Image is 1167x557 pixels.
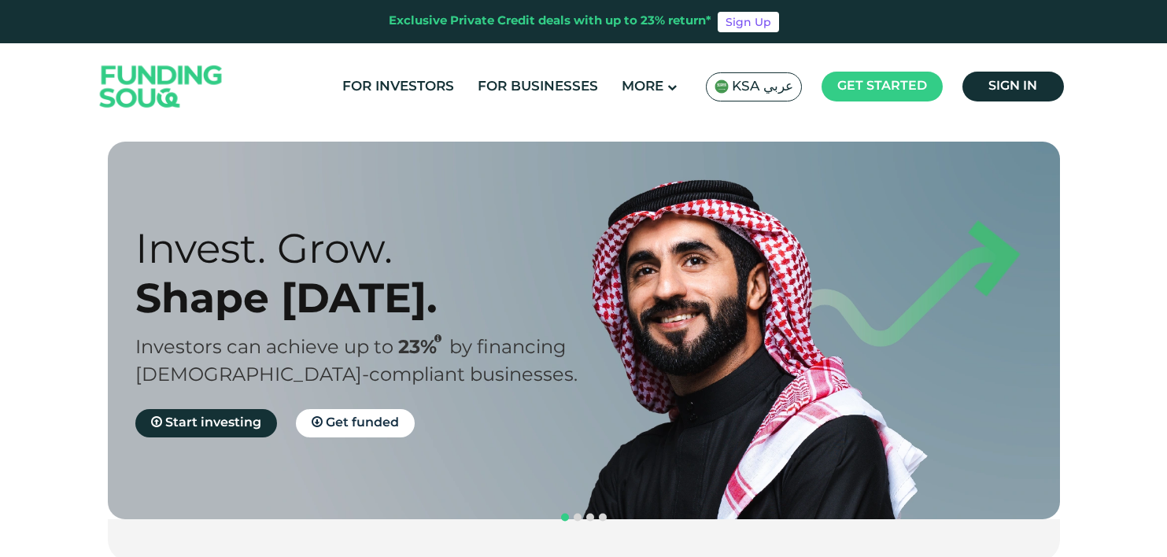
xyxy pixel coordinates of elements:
span: KSA عربي [732,78,793,96]
div: Invest. Grow. [135,223,611,273]
a: Sign in [962,72,1064,101]
span: Get funded [326,417,399,429]
button: navigation [559,511,571,524]
a: Start investing [135,409,277,437]
span: 23% [398,339,449,357]
button: navigation [571,511,584,524]
a: Get funded [296,409,415,437]
img: SA Flag [715,79,729,94]
a: For Businesses [474,74,602,100]
div: Shape [DATE]. [135,273,611,323]
span: Investors can achieve up to [135,339,393,357]
a: For Investors [338,74,458,100]
img: Logo [84,47,238,127]
a: Sign Up [718,12,779,32]
span: More [622,80,663,94]
div: Exclusive Private Credit deals with up to 23% return* [389,13,711,31]
span: Start investing [165,417,261,429]
button: navigation [596,511,609,524]
span: Get started [837,80,927,92]
span: Sign in [988,80,1037,92]
i: 23% IRR (expected) ~ 15% Net yield (expected) [434,334,441,343]
button: navigation [584,511,596,524]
